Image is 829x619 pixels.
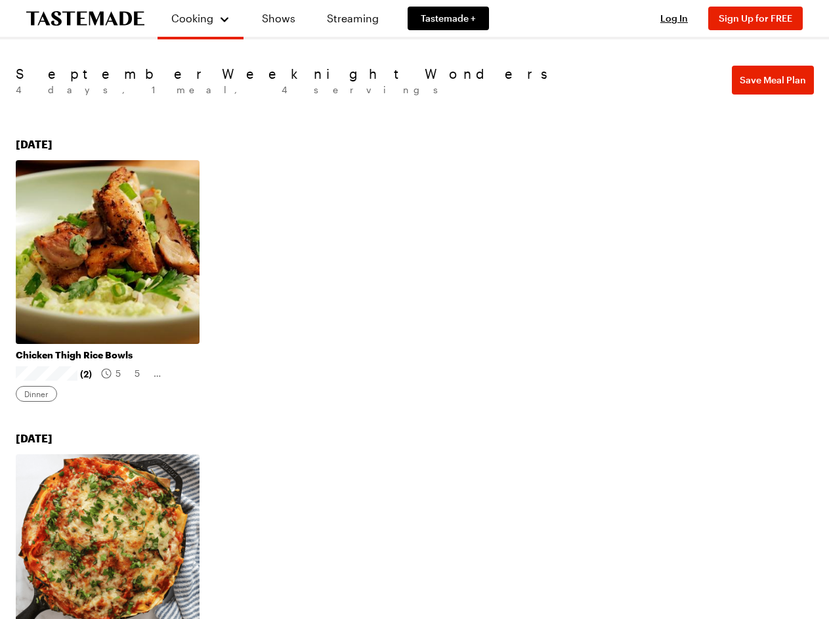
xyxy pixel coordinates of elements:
[660,12,688,24] span: Log In
[171,12,213,24] span: Cooking
[648,12,700,25] button: Log In
[708,7,803,30] button: Sign Up for FREE
[732,66,814,95] button: Save Meal Plan
[719,12,792,24] span: Sign Up for FREE
[16,66,555,81] h1: September Weeknight Wonders
[171,5,230,32] button: Cooking
[16,84,452,95] span: 4 days , 1 meal , 4 servings
[16,138,53,150] span: [DATE]
[16,349,200,361] a: Chicken Thigh Rice Bowls
[408,7,489,30] a: Tastemade +
[26,11,144,26] a: To Tastemade Home Page
[16,432,53,444] span: [DATE]
[740,74,806,87] span: Save Meal Plan
[421,12,476,25] span: Tastemade +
